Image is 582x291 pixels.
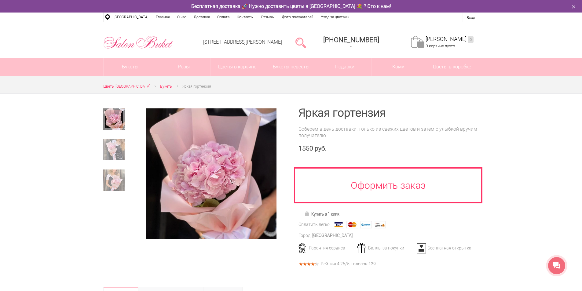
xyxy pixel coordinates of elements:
a: Оплата [214,13,233,22]
img: Яндекс Деньги [374,221,386,228]
span: 139 [368,261,376,266]
a: Подарки [318,58,372,76]
a: Цветы в корзине [211,58,264,76]
a: Доставка [190,13,214,22]
a: [PHONE_NUMBER] [320,34,383,51]
ins: 0 [468,36,474,43]
img: Visa [333,221,344,228]
a: Контакты [233,13,257,22]
a: Букеты невесты [264,58,318,76]
a: Цветы в коробке [425,58,479,76]
a: Увеличить [139,108,284,239]
div: Бесплатная открытка [415,245,475,251]
img: Яркая гортензия [146,108,276,239]
a: [STREET_ADDRESS][PERSON_NAME] [203,39,282,45]
span: Букеты [160,84,173,89]
div: Оплатить легко: [298,221,331,228]
div: Гарантия сервиса [296,245,357,251]
span: Цветы [GEOGRAPHIC_DATA] [103,84,150,89]
a: Розы [157,58,210,76]
div: Рейтинг /5, голосов: . [321,262,377,266]
a: Фото получателей [278,13,317,22]
div: Город: [298,232,311,239]
div: [GEOGRAPHIC_DATA] [312,232,353,239]
div: Баллы за покупки [355,245,415,251]
a: Цветы [GEOGRAPHIC_DATA] [103,83,150,90]
a: Отзывы [257,13,278,22]
span: 4.25 [337,261,345,266]
a: Оформить заказ [294,167,483,203]
div: 1550 руб. [298,145,479,152]
img: MasterCard [346,221,358,228]
div: Соберем в день доставки, только из свежих цветов и затем с улыбкой вручим получателю. [298,126,479,139]
span: Яркая гортензия [182,84,211,89]
a: Уход за цветами [317,13,353,22]
h1: Яркая гортензия [298,107,479,118]
a: Букеты [160,83,173,90]
span: Кому [372,58,425,76]
a: Купить в 1 клик [302,210,342,218]
a: Вход [467,15,475,20]
img: Цветы Нижний Новгород [103,35,173,50]
div: Бесплатная доставка 🚀 Нужно доставить цветы в [GEOGRAPHIC_DATA] 💐 ? Это к нам! [99,3,484,9]
a: Букеты [104,58,157,76]
a: Главная [152,13,174,22]
img: Webmoney [360,221,372,228]
img: Купить в 1 клик [304,211,311,216]
span: [PHONE_NUMBER] [323,36,379,44]
span: В корзине пусто [426,44,455,48]
a: [PERSON_NAME] [426,36,474,43]
a: О нас [174,13,190,22]
a: [GEOGRAPHIC_DATA] [110,13,152,22]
